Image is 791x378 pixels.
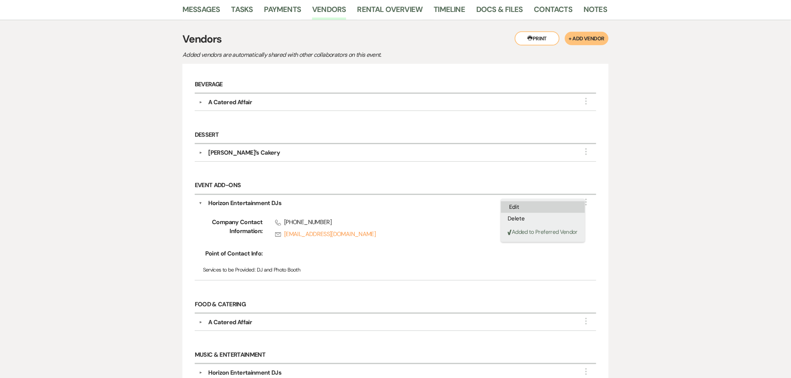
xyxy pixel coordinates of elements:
[208,98,252,107] div: A Catered Affair
[203,249,263,258] span: Point of Contact Info:
[195,127,596,144] h6: Dessert
[208,148,280,157] div: [PERSON_NAME]’s Cakery
[476,3,523,20] a: Docs & Files
[199,199,203,208] button: ▼
[515,31,560,46] button: Print
[203,266,256,273] span: Services to be Provided:
[501,224,585,239] div: Added to Preferred Vendor
[264,3,301,20] a: Payments
[501,201,585,213] button: Edit
[312,3,346,20] a: Vendors
[534,3,573,20] a: Contacts
[196,100,205,104] button: ▼
[196,320,205,324] button: ▼
[275,230,573,239] a: [EMAIL_ADDRESS][DOMAIN_NAME]
[434,3,465,20] a: Timeline
[565,32,609,45] button: + Add Vendor
[182,3,220,20] a: Messages
[275,218,573,227] span: [PHONE_NUMBER]
[196,371,205,375] button: ▼
[501,213,585,224] button: Delete
[208,318,252,327] div: A Catered Affair
[208,199,281,208] div: Horizon Entertainment DJs
[182,31,609,47] h3: Vendors
[196,151,205,155] button: ▼
[195,177,596,195] h6: Event Add-Ons
[203,266,588,274] p: DJ and Photo Booth
[195,76,596,94] h6: Beverage
[357,3,423,20] a: Rental Overview
[195,347,596,364] h6: Music & Entertainment
[203,218,263,242] span: Company Contact Information:
[231,3,253,20] a: Tasks
[195,296,596,314] h6: Food & Catering
[182,50,444,60] p: Added vendors are automatically shared with other collaborators on this event.
[584,3,607,20] a: Notes
[208,368,281,377] div: Horizon Entertainment DJs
